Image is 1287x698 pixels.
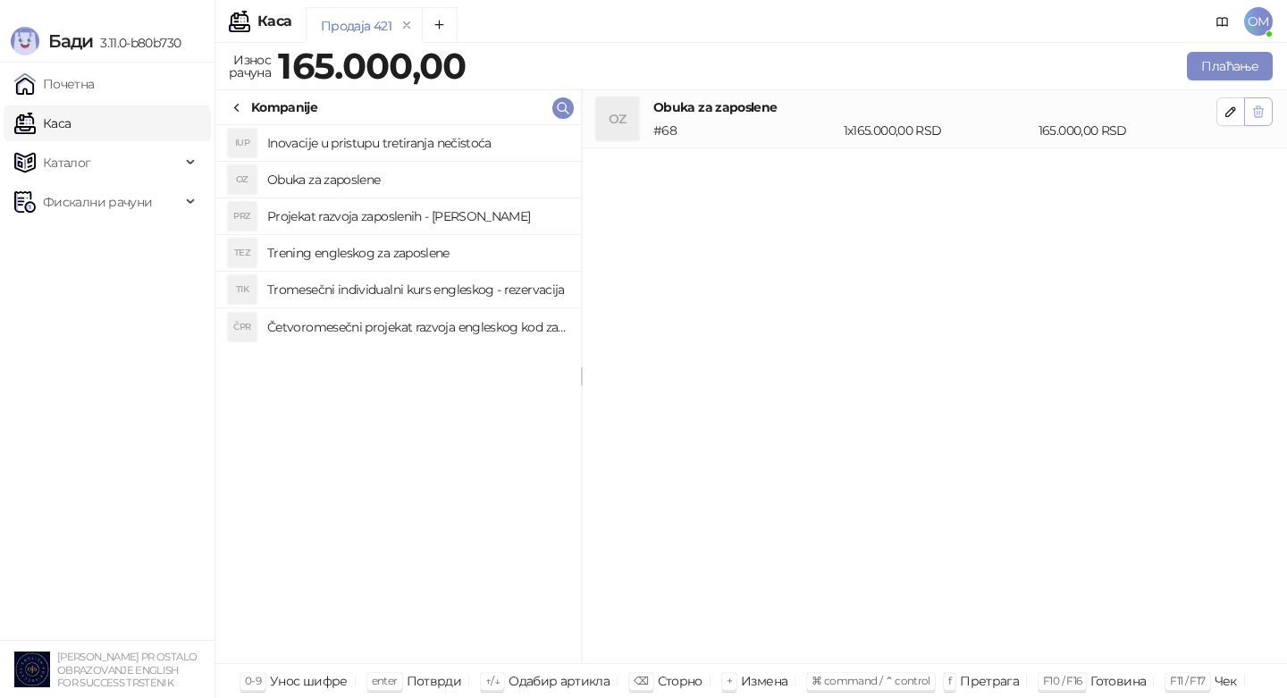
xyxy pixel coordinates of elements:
span: f [948,674,951,687]
a: Каса [14,105,71,141]
span: Каталог [43,145,91,181]
div: Готовина [1090,669,1146,693]
h4: Obuka za zaposlene [267,165,567,194]
span: ⌘ command / ⌃ control [812,674,930,687]
div: grid [215,125,581,663]
span: enter [372,674,398,687]
span: 0-9 [245,674,261,687]
span: 3.11.0-b80b730 [93,35,181,51]
div: Измена [741,669,787,693]
img: 64x64-companyLogo-5398bb4f-6151-4620-a7ef-77195562e05f.png [14,652,50,687]
div: Одабир артикла [509,669,610,693]
div: Потврди [407,669,462,693]
span: F11 / F17 [1170,674,1205,687]
span: F10 / F16 [1043,674,1081,687]
div: TIK [228,275,257,304]
div: # 68 [650,121,840,140]
div: OZ [228,165,257,194]
span: OM [1244,7,1273,36]
h4: Četvoromesečni projekat razvoja engleskog kod zaposlenih [267,313,567,341]
div: Износ рачуна [225,48,274,84]
div: PRZ [228,202,257,231]
div: OZ [596,97,639,140]
a: Почетна [14,66,95,102]
span: ↑/↓ [485,674,500,687]
button: remove [395,18,418,33]
div: Kompanije [251,97,317,117]
div: Претрага [960,669,1019,693]
div: TEZ [228,239,257,267]
span: + [727,674,732,687]
div: ČPR [228,313,257,341]
button: Add tab [422,7,458,43]
h4: Tromesečni individualni kurs engleskog - rezervacija [267,275,567,304]
button: Плаћање [1187,52,1273,80]
div: 165.000,00 RSD [1035,121,1220,140]
h4: Projekat razvoja zaposlenih - [PERSON_NAME] [267,202,567,231]
h4: Trening engleskog za zaposlene [267,239,567,267]
h4: Obuka za zaposlene [653,97,1216,117]
div: Сторно [658,669,702,693]
h4: Inovacije u pristupu tretiranja nečistoća [267,129,567,157]
div: Унос шифре [270,669,348,693]
div: IUP [228,129,257,157]
span: Бади [48,30,93,52]
img: Logo [11,27,39,55]
div: Продаја 421 [321,16,391,36]
span: ⌫ [634,674,648,687]
a: Документација [1208,7,1237,36]
div: 1 x 165.000,00 RSD [840,121,1035,140]
strong: 165.000,00 [278,44,467,88]
div: Каса [257,14,291,29]
div: Чек [1215,669,1237,693]
small: [PERSON_NAME] PR OSTALO OBRAZOVANJE ENGLISH FOR SUCCESS TRSTENIK [57,651,197,689]
span: Фискални рачуни [43,184,152,220]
